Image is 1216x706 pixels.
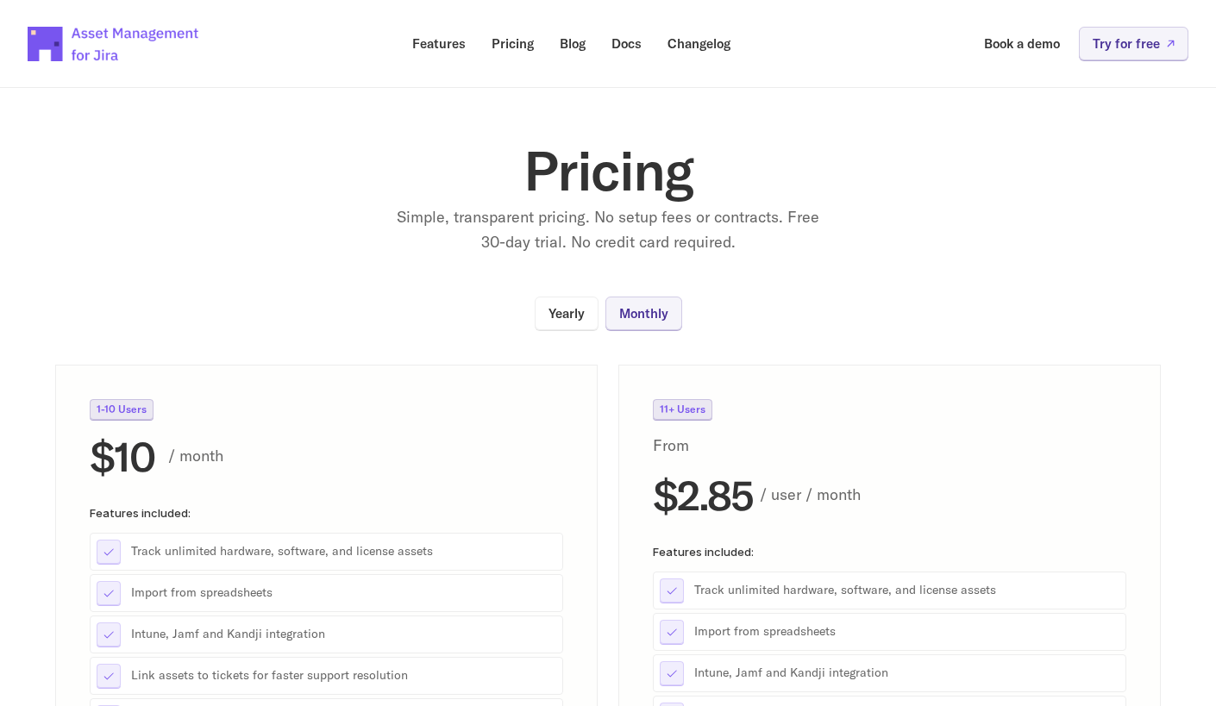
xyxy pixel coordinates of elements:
p: Pricing [492,37,534,50]
p: Track unlimited hardware, software, and license assets [694,582,1119,599]
p: / user / month [760,482,1126,507]
p: Monthly [619,307,668,320]
p: Intune, Jamf and Kandji integration [131,626,556,643]
a: Book a demo [972,27,1072,60]
a: Changelog [655,27,743,60]
p: Blog [560,37,586,50]
p: Features included: [653,545,1126,557]
p: Simple, transparent pricing. No setup fees or contracts. Free 30-day trial. No credit card required. [392,205,824,255]
p: 11+ Users [660,404,705,415]
p: Features [412,37,466,50]
p: Try for free [1093,37,1160,50]
p: Yearly [548,307,585,320]
a: Blog [548,27,598,60]
p: / month [168,444,563,469]
h1: Pricing [263,143,953,198]
a: Pricing [480,27,546,60]
p: Import from spreadsheets [131,584,556,602]
p: Track unlimited hardware, software, and license assets [131,543,556,560]
h2: $2.85 [653,472,753,517]
p: Import from spreadsheets [694,623,1119,640]
p: Intune, Jamf and Kandji integration [694,665,1119,682]
p: Docs [611,37,642,50]
p: From [653,434,724,459]
p: Link assets to tickets for faster support resolution [131,667,556,684]
p: 1-10 Users [97,404,147,415]
h2: $10 [90,434,154,479]
a: Docs [599,27,654,60]
p: Book a demo [984,37,1060,50]
a: Try for free [1079,27,1188,60]
p: Features included: [90,506,563,518]
p: Changelog [668,37,730,50]
a: Features [400,27,478,60]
